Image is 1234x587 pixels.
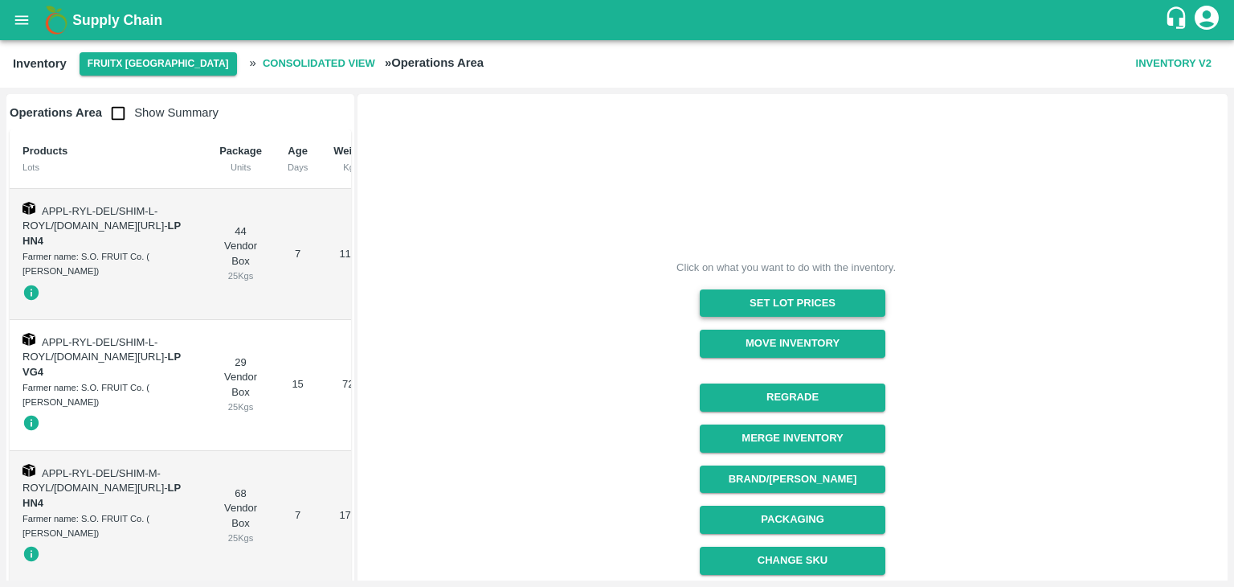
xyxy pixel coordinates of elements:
[219,531,262,545] div: 25 Kgs
[288,160,308,174] div: Days
[263,55,375,73] b: Consolidated View
[80,52,237,76] button: Select DC
[22,467,164,495] span: APPL-RYL-DEL/SHIM-M-ROYL/[DOMAIN_NAME][URL]
[22,333,35,346] img: box
[22,220,181,247] strong: LP HN4
[333,160,368,174] div: Kgs
[1164,6,1192,35] div: customer-support
[219,224,262,284] div: 44 Vendor Box
[22,160,194,174] div: Lots
[3,2,40,39] button: open drawer
[700,506,885,534] button: Packaging
[219,269,262,283] div: 25 Kgs
[22,205,164,232] span: APPL-RYL-DEL/SHIM-L-ROYL/[DOMAIN_NAME][URL]
[219,400,262,414] div: 25 Kgs
[22,351,181,378] span: -
[22,249,194,279] div: Farmer name: S.O. FRUIT Co. ( [PERSON_NAME])
[700,425,885,453] button: Merge Inventory
[219,486,262,546] div: 68 Vendor Box
[700,547,885,575] button: Change SKU
[22,380,194,410] div: Farmer name: S.O. FRUIT Co. ( [PERSON_NAME])
[22,511,194,541] div: Farmer name: S.O. FRUIT Co. ( [PERSON_NAME])
[256,50,382,78] span: Consolidated View
[250,50,484,78] h2: »
[10,106,102,119] b: Operations Area
[342,378,360,390] span: 725
[339,509,362,521] span: 1700
[700,289,885,318] button: Set Lot Prices
[72,12,162,28] b: Supply Chain
[275,320,321,451] td: 15
[700,466,885,494] button: Brand/[PERSON_NAME]
[22,202,35,215] img: box
[13,57,67,70] b: Inventory
[676,260,896,276] div: Click on what you want to do with the inventory.
[219,145,262,157] b: Package
[40,4,72,36] img: logo
[219,160,262,174] div: Units
[339,248,362,260] span: 1100
[333,145,368,157] b: Weight
[275,189,321,320] td: 7
[22,482,181,509] strong: LP HN4
[700,330,885,358] button: Move Inventory
[22,482,181,509] span: -
[1130,50,1218,78] button: Inventory V2
[275,451,321,582] td: 7
[22,351,181,378] strong: LP VG4
[22,464,35,477] img: box
[700,384,885,412] button: Regrade
[1192,3,1221,37] div: account of current user
[102,106,219,119] span: Show Summary
[22,145,67,157] b: Products
[385,56,484,69] b: » Operations Area
[22,336,164,363] span: APPL-RYL-DEL/SHIM-L-ROYL/[DOMAIN_NAME][URL]
[288,145,308,157] b: Age
[22,220,181,247] span: -
[72,9,1164,31] a: Supply Chain
[219,355,262,415] div: 29 Vendor Box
